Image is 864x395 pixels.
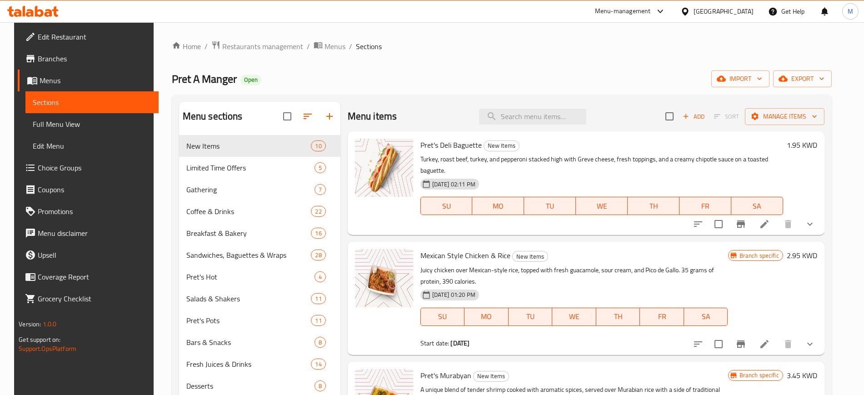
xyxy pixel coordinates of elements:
[205,41,208,52] li: /
[33,140,151,151] span: Edit Menu
[18,70,158,91] a: Menus
[524,197,576,215] button: TU
[420,369,471,382] span: Pret's Murabyan
[681,111,706,122] span: Add
[38,250,151,260] span: Upsell
[297,105,319,127] span: Sort sections
[684,308,728,326] button: SA
[556,310,593,323] span: WE
[43,318,57,330] span: 1.0.0
[186,140,311,151] span: New Items
[315,184,326,195] div: items
[687,333,709,355] button: sort-choices
[19,318,41,330] span: Version:
[787,139,817,151] h6: 1.95 KWD
[18,179,158,200] a: Coupons
[183,110,243,123] h2: Menu sections
[179,222,340,244] div: Breakfast & Bakery16
[644,310,680,323] span: FR
[311,359,325,370] div: items
[759,219,770,230] a: Edit menu item
[179,157,340,179] div: Limited Time Offers5
[186,293,311,304] span: Salads & Shakers
[307,41,310,52] li: /
[349,41,352,52] li: /
[18,157,158,179] a: Choice Groups
[315,337,326,348] div: items
[694,6,754,16] div: [GEOGRAPHIC_DATA]
[730,333,752,355] button: Branch-specific-item
[420,197,473,215] button: SU
[314,40,345,52] a: Menus
[211,40,303,52] a: Restaurants management
[708,110,745,124] span: Select section first
[38,162,151,173] span: Choice Groups
[186,206,311,217] span: Coffee & Drinks
[311,293,325,304] div: items
[730,213,752,235] button: Branch-specific-item
[512,310,549,323] span: TU
[476,200,520,213] span: MO
[315,185,325,194] span: 7
[186,250,311,260] div: Sandwiches, Baguettes & Wraps
[464,308,509,326] button: MO
[38,293,151,304] span: Grocery Checklist
[709,215,728,234] span: Select to update
[472,197,524,215] button: MO
[777,213,799,235] button: delete
[38,228,151,239] span: Menu disclaimer
[660,107,679,126] span: Select section
[804,339,815,350] svg: Show Choices
[777,333,799,355] button: delete
[420,249,510,262] span: Mexican Style Chicken & Rice
[355,139,413,197] img: Pret's Deli Baguette
[512,251,548,262] div: New Items
[679,110,708,124] button: Add
[595,6,651,17] div: Menu-management
[315,164,325,172] span: 5
[420,154,783,176] p: Turkey, roast beef, turkey, and pepperoni stacked high with Greve cheese, fresh toppings, and a c...
[38,31,151,42] span: Edit Restaurant
[278,107,297,126] span: Select all sections
[18,222,158,244] a: Menu disclaimer
[752,111,817,122] span: Manage items
[709,335,728,354] span: Select to update
[38,184,151,195] span: Coupons
[429,180,479,189] span: [DATE] 02:11 PM
[484,140,519,151] span: New Items
[688,310,724,323] span: SA
[186,162,315,173] span: Limited Time Offers
[19,343,76,355] a: Support.OpsPlatform
[425,200,469,213] span: SU
[311,140,325,151] div: items
[18,244,158,266] a: Upsell
[186,271,315,282] div: Pret's Hot
[679,110,708,124] span: Add item
[179,288,340,310] div: Salads & Shakers11
[631,200,676,213] span: TH
[325,41,345,52] span: Menus
[179,179,340,200] div: Gathering7
[311,207,325,216] span: 22
[179,331,340,353] div: Bars & Snacks8
[420,308,464,326] button: SU
[186,228,311,239] span: Breakfast & Bakery
[773,70,832,87] button: export
[780,73,824,85] span: export
[311,250,325,260] div: items
[38,271,151,282] span: Coverage Report
[222,41,303,52] span: Restaurants management
[179,310,340,331] div: Pret's Pots11
[355,249,413,307] img: Mexican Style Chicken & Rice
[33,97,151,108] span: Sections
[311,228,325,239] div: items
[804,219,815,230] svg: Show Choices
[311,206,325,217] div: items
[186,315,311,326] span: Pret's Pots
[479,109,586,125] input: search
[420,138,482,152] span: Pret's Deli Baguette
